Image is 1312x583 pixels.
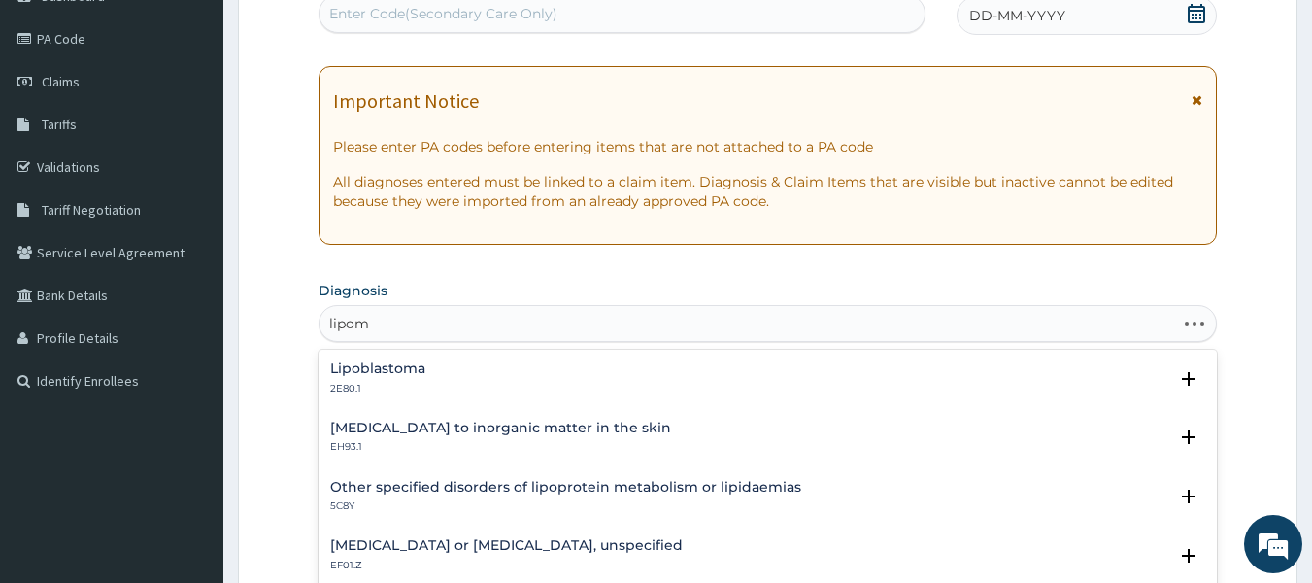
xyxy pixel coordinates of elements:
p: 2E80.1 [330,382,425,395]
span: Tariff Negotiation [42,201,141,219]
span: Tariffs [42,116,77,133]
div: Enter Code(Secondary Care Only) [329,4,557,23]
p: Please enter PA codes before entering items that are not attached to a PA code [333,137,1203,156]
h1: Important Notice [333,90,479,112]
span: DD-MM-YYYY [969,6,1065,25]
label: Diagnosis [319,281,387,300]
span: Claims [42,73,80,90]
i: open select status [1177,426,1200,449]
p: All diagnoses entered must be linked to a claim item. Diagnosis & Claim Items that are visible bu... [333,172,1203,211]
p: 5C8Y [330,499,801,513]
h4: Lipoblastoma [330,361,425,376]
p: EH93.1 [330,440,671,454]
h4: [MEDICAL_DATA] or [MEDICAL_DATA], unspecified [330,538,683,553]
i: open select status [1177,367,1200,391]
h4: [MEDICAL_DATA] to inorganic matter in the skin [330,421,671,435]
h4: Other specified disorders of lipoprotein metabolism or lipidaemias [330,480,801,495]
i: open select status [1177,544,1200,567]
i: open select status [1177,485,1200,508]
p: EF01.Z [330,559,683,572]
